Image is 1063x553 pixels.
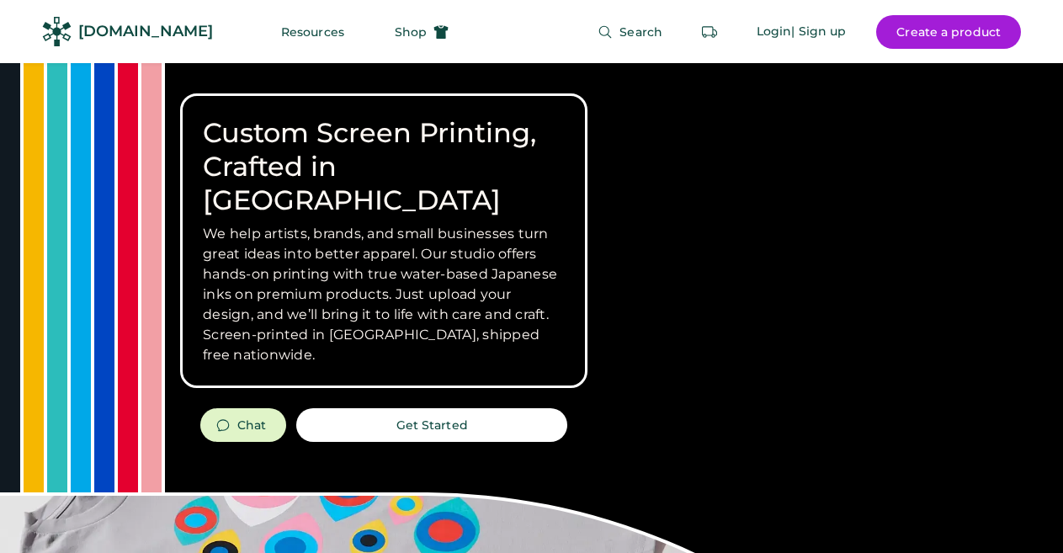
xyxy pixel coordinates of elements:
button: Resources [261,15,364,49]
div: | Sign up [791,24,846,40]
button: Retrieve an order [693,15,726,49]
div: [DOMAIN_NAME] [78,21,213,42]
img: Rendered Logo - Screens [42,17,72,46]
div: Login [757,24,792,40]
button: Create a product [876,15,1021,49]
span: Shop [395,26,427,38]
button: Get Started [296,408,567,442]
h1: Custom Screen Printing, Crafted in [GEOGRAPHIC_DATA] [203,116,565,217]
button: Shop [375,15,469,49]
button: Chat [200,408,286,442]
span: Search [619,26,662,38]
h3: We help artists, brands, and small businesses turn great ideas into better apparel. Our studio of... [203,224,565,365]
iframe: Front Chat [983,477,1055,550]
button: Search [577,15,683,49]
